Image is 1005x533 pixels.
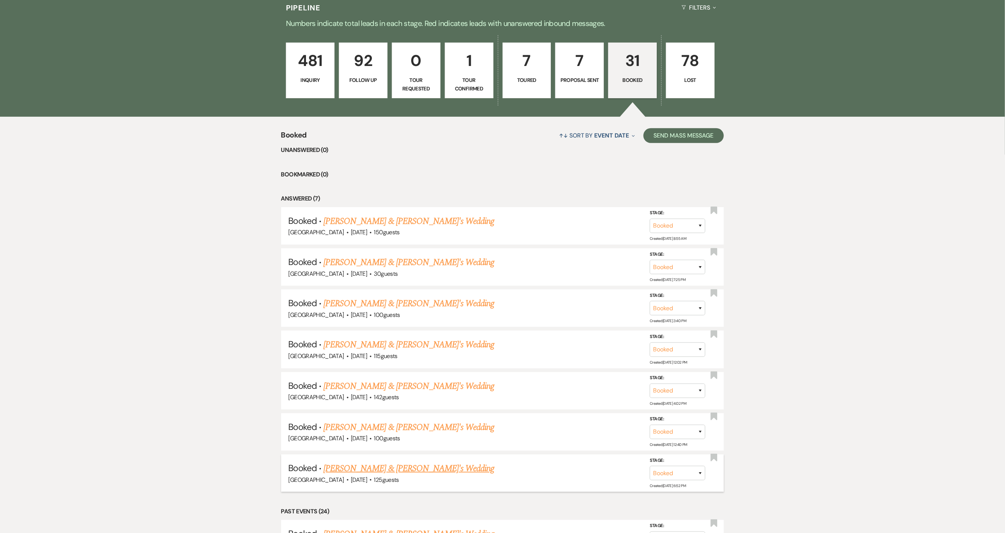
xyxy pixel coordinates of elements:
[291,76,330,84] p: Inquiry
[289,215,317,226] span: Booked
[281,194,724,203] li: Answered (7)
[281,170,724,179] li: Bookmarked (0)
[650,318,686,323] span: Created: [DATE] 3:40 PM
[671,48,710,73] p: 78
[374,476,399,484] span: 125 guests
[508,48,546,73] p: 7
[289,380,317,391] span: Booked
[286,3,321,13] h3: Pipeline
[289,228,344,236] span: [GEOGRAPHIC_DATA]
[351,434,367,442] span: [DATE]
[374,393,399,401] span: 142 guests
[595,132,629,139] span: Event Date
[323,462,495,475] a: [PERSON_NAME] & [PERSON_NAME]'s Wedding
[397,48,436,73] p: 0
[374,434,400,442] span: 100 guests
[650,415,705,423] label: Stage:
[289,393,344,401] span: [GEOGRAPHIC_DATA]
[236,17,769,29] p: Numbers indicate total leads in each stage. Red indicates leads with unanswered inbound messages.
[289,476,344,484] span: [GEOGRAPHIC_DATA]
[374,311,400,319] span: 100 guests
[286,43,335,98] a: 481Inquiry
[643,128,724,143] button: Send Mass Message
[666,43,715,98] a: 78Lost
[508,76,546,84] p: Toured
[613,76,652,84] p: Booked
[650,360,687,364] span: Created: [DATE] 12:02 PM
[323,256,495,269] a: [PERSON_NAME] & [PERSON_NAME]'s Wedding
[374,270,398,278] span: 30 guests
[281,507,724,516] li: Past Events (24)
[323,380,495,393] a: [PERSON_NAME] & [PERSON_NAME]'s Wedding
[397,76,436,93] p: Tour Requested
[650,442,687,447] span: Created: [DATE] 12:40 PM
[650,456,705,464] label: Stage:
[650,483,686,488] span: Created: [DATE] 6:52 PM
[559,132,568,139] span: ↑↓
[289,462,317,474] span: Booked
[351,228,367,236] span: [DATE]
[289,434,344,442] span: [GEOGRAPHIC_DATA]
[650,277,685,282] span: Created: [DATE] 7:25 PM
[392,43,440,98] a: 0Tour Requested
[351,393,367,401] span: [DATE]
[289,352,344,360] span: [GEOGRAPHIC_DATA]
[323,215,495,228] a: [PERSON_NAME] & [PERSON_NAME]'s Wedding
[339,43,387,98] a: 92Follow Up
[650,250,705,258] label: Stage:
[450,76,489,93] p: Tour Confirmed
[374,352,397,360] span: 115 guests
[291,48,330,73] p: 481
[351,311,367,319] span: [DATE]
[650,333,705,341] label: Stage:
[450,48,489,73] p: 1
[323,421,495,434] a: [PERSON_NAME] & [PERSON_NAME]'s Wedding
[289,256,317,268] span: Booked
[351,476,367,484] span: [DATE]
[281,129,307,145] span: Booked
[289,421,317,433] span: Booked
[289,297,317,309] span: Booked
[289,270,344,278] span: [GEOGRAPHIC_DATA]
[608,43,657,98] a: 31Booked
[650,209,705,217] label: Stage:
[650,236,686,241] span: Created: [DATE] 8:55 AM
[281,145,724,155] li: Unanswered (0)
[613,48,652,73] p: 31
[650,374,705,382] label: Stage:
[650,522,705,530] label: Stage:
[503,43,551,98] a: 7Toured
[374,228,400,236] span: 150 guests
[445,43,493,98] a: 1Tour Confirmed
[560,48,599,73] p: 7
[351,270,367,278] span: [DATE]
[289,311,344,319] span: [GEOGRAPHIC_DATA]
[650,292,705,300] label: Stage:
[671,76,710,84] p: Lost
[289,338,317,350] span: Booked
[555,43,604,98] a: 7Proposal Sent
[344,48,383,73] p: 92
[323,338,495,351] a: [PERSON_NAME] & [PERSON_NAME]'s Wedding
[560,76,599,84] p: Proposal Sent
[556,126,638,145] button: Sort By Event Date
[650,401,686,406] span: Created: [DATE] 4:02 PM
[351,352,367,360] span: [DATE]
[344,76,383,84] p: Follow Up
[323,297,495,310] a: [PERSON_NAME] & [PERSON_NAME]'s Wedding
